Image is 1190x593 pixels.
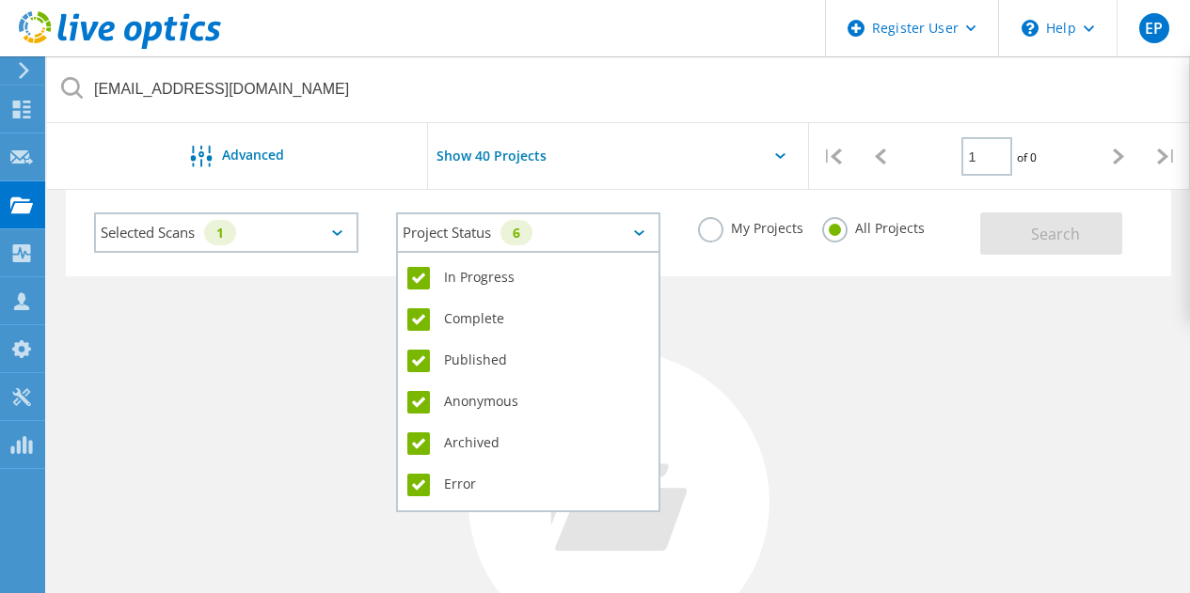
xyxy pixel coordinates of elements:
[407,432,649,455] label: Archived
[500,220,532,245] div: 6
[822,217,925,235] label: All Projects
[204,220,236,245] div: 1
[396,212,660,253] div: Project Status
[19,39,221,53] a: Live Optics Dashboard
[94,212,358,253] div: Selected Scans
[407,308,649,331] label: Complete
[407,391,649,414] label: Anonymous
[1142,123,1190,190] div: |
[407,474,649,496] label: Error
[1022,20,1039,37] svg: \n
[407,350,649,372] label: Published
[222,148,284,162] span: Advanced
[1031,224,1080,244] span: Search
[407,267,649,289] label: In Progress
[980,212,1122,255] button: Search
[1017,149,1037,165] span: of 0
[698,217,803,235] label: My Projects
[809,123,857,190] div: |
[1145,21,1163,36] span: EP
